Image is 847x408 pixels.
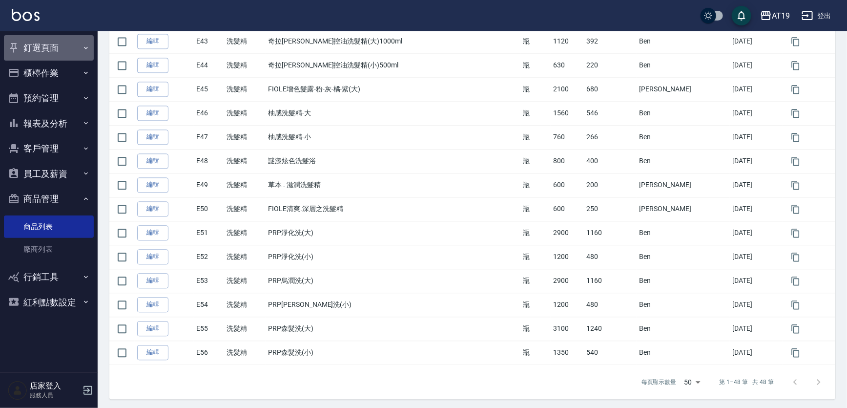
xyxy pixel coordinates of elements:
[584,197,637,221] td: 250
[732,6,751,25] button: save
[520,125,551,149] td: 瓶
[224,269,266,293] td: 洗髮精
[730,53,783,77] td: [DATE]
[224,149,266,173] td: 洗髮精
[551,245,584,269] td: 1200
[224,53,266,77] td: 洗髮精
[584,341,637,365] td: 540
[551,53,584,77] td: 630
[551,197,584,221] td: 600
[4,111,94,136] button: 報表及分析
[520,293,551,317] td: 瓶
[637,149,730,173] td: Ben
[730,101,783,125] td: [DATE]
[194,173,224,197] td: E49
[30,381,80,391] h5: 店家登入
[772,10,790,22] div: AT19
[266,77,520,101] td: FIOLE增色髮露-粉-灰-橘-紫(大)
[137,297,168,312] a: 編輯
[637,29,730,53] td: Ben
[584,149,637,173] td: 400
[641,378,677,387] p: 每頁顯示數量
[584,293,637,317] td: 480
[224,101,266,125] td: 洗髮精
[730,269,783,293] td: [DATE]
[637,317,730,341] td: Ben
[4,35,94,61] button: 釘選頁面
[224,125,266,149] td: 洗髮精
[194,293,224,317] td: E54
[730,221,783,245] td: [DATE]
[224,221,266,245] td: 洗髮精
[266,125,520,149] td: 柚感洗髮精-小
[520,269,551,293] td: 瓶
[266,197,520,221] td: FIOLE清爽.深層之洗髮精
[137,34,168,49] a: 編輯
[584,125,637,149] td: 266
[137,225,168,240] a: 編輯
[224,341,266,365] td: 洗髮精
[551,173,584,197] td: 600
[194,197,224,221] td: E50
[798,7,835,25] button: 登出
[637,269,730,293] td: Ben
[12,9,40,21] img: Logo
[4,136,94,161] button: 客戶管理
[730,317,783,341] td: [DATE]
[551,29,584,53] td: 1120
[584,77,637,101] td: 680
[137,106,168,121] a: 編輯
[4,161,94,187] button: 員工及薪資
[584,53,637,77] td: 220
[194,125,224,149] td: E47
[637,101,730,125] td: Ben
[266,29,520,53] td: 奇拉[PERSON_NAME]控油洗髮精(大)1000ml
[137,129,168,145] a: 編輯
[520,101,551,125] td: 瓶
[551,293,584,317] td: 1200
[266,173,520,197] td: 草本 . 滋潤洗髮精
[637,173,730,197] td: [PERSON_NAME]
[224,77,266,101] td: 洗髮精
[730,149,783,173] td: [DATE]
[681,369,704,395] div: 50
[756,6,794,26] button: AT19
[730,29,783,53] td: [DATE]
[137,345,168,360] a: 編輯
[4,215,94,238] a: 商品列表
[224,317,266,341] td: 洗髮精
[551,101,584,125] td: 1560
[520,197,551,221] td: 瓶
[194,29,224,53] td: E43
[637,245,730,269] td: Ben
[266,221,520,245] td: PRP淨化洗(大)
[266,245,520,269] td: PRP淨化洗(小)
[30,391,80,400] p: 服務人員
[637,197,730,221] td: [PERSON_NAME]
[137,249,168,264] a: 編輯
[637,341,730,365] td: Ben
[730,173,783,197] td: [DATE]
[194,149,224,173] td: E48
[194,53,224,77] td: E44
[194,77,224,101] td: E45
[520,53,551,77] td: 瓶
[4,264,94,290] button: 行銷工具
[584,173,637,197] td: 200
[266,341,520,365] td: PRP森髮洗(小)
[137,273,168,288] a: 編輯
[551,149,584,173] td: 800
[551,125,584,149] td: 760
[584,221,637,245] td: 1160
[194,341,224,365] td: E56
[224,293,266,317] td: 洗髮精
[4,86,94,111] button: 預約管理
[520,317,551,341] td: 瓶
[730,293,783,317] td: [DATE]
[551,221,584,245] td: 2900
[266,269,520,293] td: PRP烏潤洗(大)
[266,53,520,77] td: 奇拉[PERSON_NAME]控油洗髮精(小)500ml
[637,53,730,77] td: Ben
[637,221,730,245] td: Ben
[194,269,224,293] td: E53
